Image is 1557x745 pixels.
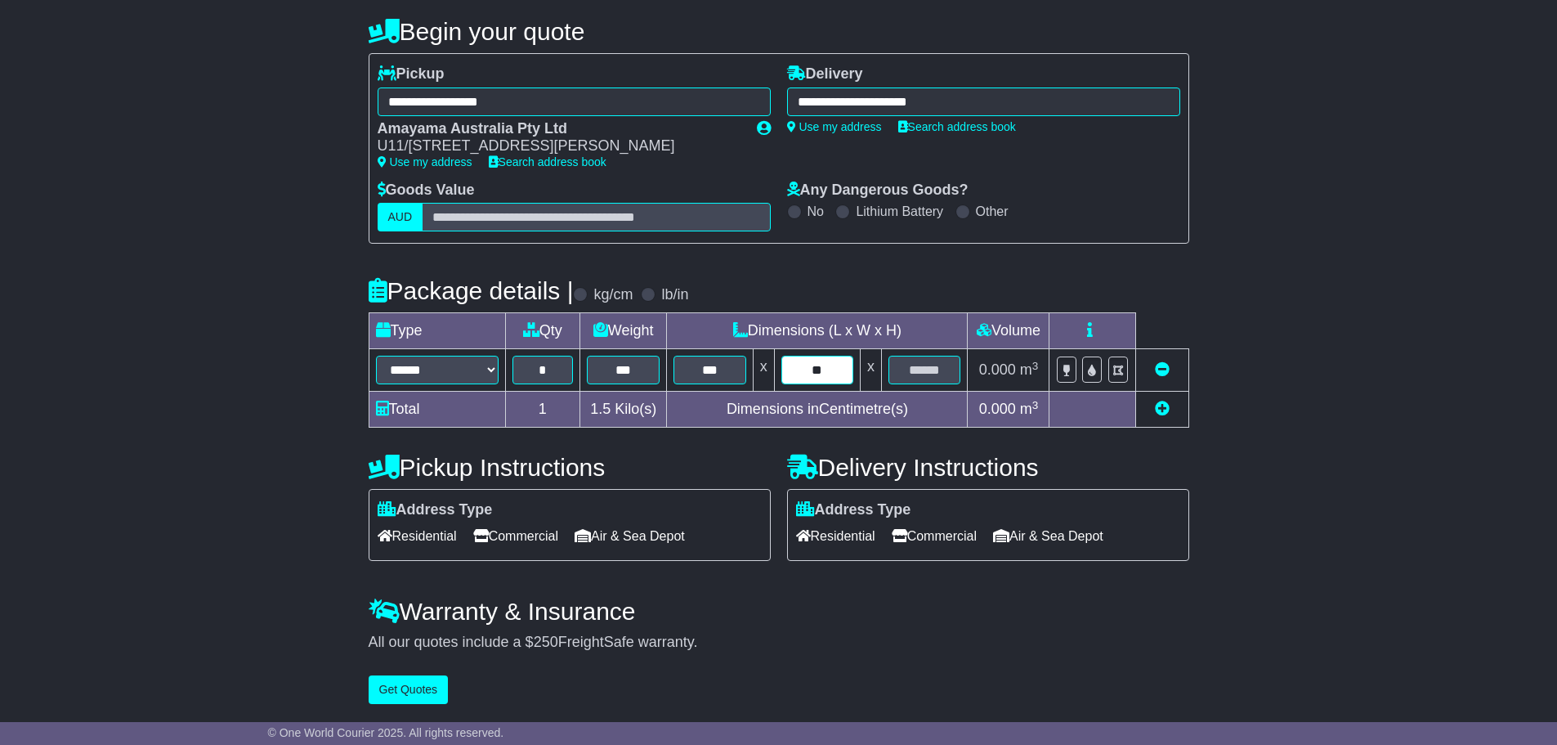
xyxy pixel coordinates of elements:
[787,182,969,200] label: Any Dangerous Goods?
[369,454,771,481] h4: Pickup Instructions
[378,523,457,549] span: Residential
[505,313,580,349] td: Qty
[976,204,1009,219] label: Other
[369,598,1189,625] h4: Warranty & Insurance
[378,182,475,200] label: Goods Value
[861,349,882,392] td: x
[1155,361,1170,378] a: Remove this item
[979,361,1016,378] span: 0.000
[1032,360,1039,372] sup: 3
[667,313,968,349] td: Dimensions (L x W x H)
[898,120,1016,133] a: Search address book
[580,313,667,349] td: Weight
[796,501,911,519] label: Address Type
[787,120,882,133] a: Use my address
[378,137,740,155] div: U11/[STREET_ADDRESS][PERSON_NAME]
[369,675,449,704] button: Get Quotes
[369,313,505,349] td: Type
[968,313,1049,349] td: Volume
[979,401,1016,417] span: 0.000
[856,204,943,219] label: Lithium Battery
[378,155,472,168] a: Use my address
[1155,401,1170,417] a: Add new item
[580,392,667,428] td: Kilo(s)
[473,523,558,549] span: Commercial
[993,523,1103,549] span: Air & Sea Depot
[378,65,445,83] label: Pickup
[1020,361,1039,378] span: m
[369,277,574,304] h4: Package details |
[661,286,688,304] label: lb/in
[1032,399,1039,411] sup: 3
[378,203,423,231] label: AUD
[369,392,505,428] td: Total
[505,392,580,428] td: 1
[787,454,1189,481] h4: Delivery Instructions
[534,634,558,650] span: 250
[808,204,824,219] label: No
[753,349,774,392] td: x
[1020,401,1039,417] span: m
[378,120,740,138] div: Amayama Australia Pty Ltd
[369,18,1189,45] h4: Begin your quote
[369,634,1189,652] div: All our quotes include a $ FreightSafe warranty.
[489,155,606,168] a: Search address book
[667,392,968,428] td: Dimensions in Centimetre(s)
[268,726,504,739] span: © One World Courier 2025. All rights reserved.
[590,401,611,417] span: 1.5
[593,286,633,304] label: kg/cm
[892,523,977,549] span: Commercial
[575,523,685,549] span: Air & Sea Depot
[378,501,493,519] label: Address Type
[787,65,863,83] label: Delivery
[796,523,875,549] span: Residential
